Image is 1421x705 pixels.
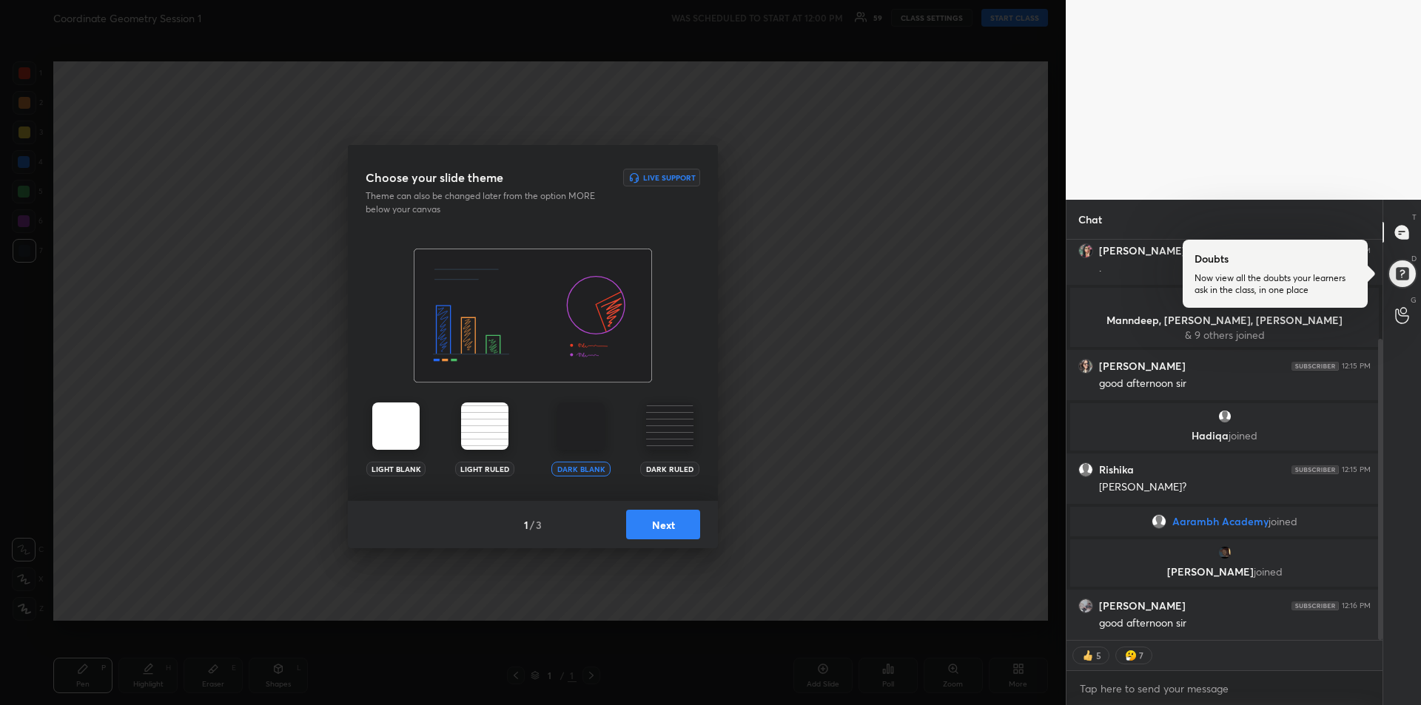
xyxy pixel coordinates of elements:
h6: [PERSON_NAME] [1099,244,1186,257]
div: 5 [1095,650,1101,661]
p: T [1412,212,1417,223]
img: darkTheme.aa1caeba.svg [557,402,605,450]
div: Dark Ruled [640,462,699,476]
p: G [1411,294,1417,306]
h6: Live Support [643,174,696,181]
button: Next [626,510,700,539]
h4: / [530,517,534,533]
img: default.png [1152,514,1166,529]
h4: 3 [536,517,542,533]
h6: [PERSON_NAME] [1099,360,1186,373]
img: lightRuledTheme.002cd57a.svg [461,402,508,450]
img: default.png [1217,409,1232,424]
img: thumbnail.jpg [1079,244,1092,257]
div: grid [1066,240,1383,640]
div: Light Ruled [455,462,514,476]
img: 4P8fHbbgJtejmAAAAAElFTkSuQmCC [1291,601,1339,610]
span: Aarambh Academy [1172,516,1269,527]
img: lightTheme.5bb83c5b.svg [372,402,420,450]
img: thumbnail.jpg [1079,360,1092,373]
img: darkThemeBanner.f801bae7.svg [414,249,652,383]
div: Light Blank [366,462,426,476]
img: thumbnail.jpg [1217,545,1232,560]
div: [PERSON_NAME]? [1099,480,1371,495]
div: 12:16 PM [1342,601,1371,610]
img: thumbs_up.png [1081,648,1095,663]
div: 7 [1138,650,1144,661]
p: Manndeep, [PERSON_NAME], [PERSON_NAME] [1079,314,1370,326]
img: darkRuledTheme.359fb5fd.svg [646,402,693,450]
span: joined [1229,428,1257,442]
p: Hadiqa [1079,430,1370,442]
p: Theme can also be changed later from the option MORE below your canvas [366,189,605,216]
h4: 1 [524,517,528,533]
span: joined [1254,564,1283,578]
img: 4P8fHbbgJtejmAAAAAElFTkSuQmCC [1291,465,1339,474]
p: D [1411,253,1417,264]
h3: Choose your slide theme [366,169,503,186]
span: joined [1269,516,1297,527]
h6: [PERSON_NAME] [1099,599,1186,613]
div: 12:15 PM [1342,465,1371,474]
p: [PERSON_NAME] [1079,566,1370,578]
img: thumbnail.jpg [1079,599,1092,613]
div: Dark Blank [551,462,611,476]
div: good afternoon sir [1099,377,1371,391]
img: thinking_face.png [1123,648,1138,663]
p: Chat [1066,200,1114,239]
p: & 9 others joined [1079,329,1370,341]
div: good afternoon sir [1099,616,1371,631]
div: 12:15 PM [1342,362,1371,371]
div: . [1099,261,1371,276]
img: 4P8fHbbgJtejmAAAAAElFTkSuQmCC [1291,362,1339,371]
h6: Rishika [1099,463,1134,476]
img: default.png [1079,463,1092,476]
